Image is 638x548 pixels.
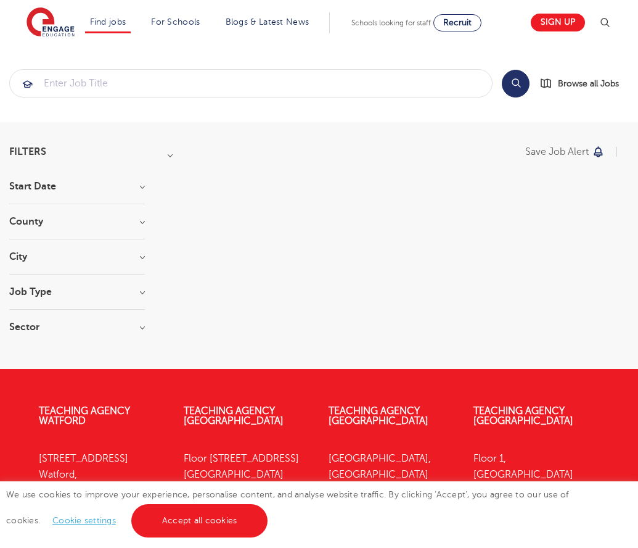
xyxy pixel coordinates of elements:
[9,217,145,226] h3: County
[9,287,145,297] h3: Job Type
[558,77,619,91] span: Browse all Jobs
[9,147,46,157] span: Filters
[329,450,455,548] p: [GEOGRAPHIC_DATA], [GEOGRAPHIC_DATA] [GEOGRAPHIC_DATA], LS1 5SH 0113 323 7633
[525,147,589,157] p: Save job alert
[226,17,309,27] a: Blogs & Latest News
[443,18,472,27] span: Recruit
[9,181,145,191] h3: Start Date
[9,69,493,98] div: Submit
[52,516,116,525] a: Cookie settings
[27,7,75,38] img: Engage Education
[131,504,268,538] a: Accept all cookies
[10,70,492,97] input: Submit
[502,70,530,98] button: Search
[39,405,130,426] a: Teaching Agency Watford
[9,322,145,332] h3: Sector
[531,14,585,31] a: Sign up
[6,490,569,525] span: We use cookies to improve your experience, personalise content, and analyse website traffic. By c...
[39,450,165,531] p: [STREET_ADDRESS] Watford, WD17 1SZ 01923 281040
[351,19,431,27] span: Schools looking for staff
[329,405,428,426] a: Teaching Agency [GEOGRAPHIC_DATA]
[9,252,145,262] h3: City
[433,14,481,31] a: Recruit
[184,405,284,426] a: Teaching Agency [GEOGRAPHIC_DATA]
[539,77,629,91] a: Browse all Jobs
[473,405,573,426] a: Teaching Agency [GEOGRAPHIC_DATA]
[90,17,126,27] a: Find jobs
[525,147,605,157] button: Save job alert
[184,450,310,548] p: Floor [STREET_ADDRESS] [GEOGRAPHIC_DATA] [GEOGRAPHIC_DATA], BN1 3XF 01273 447633
[151,17,200,27] a: For Schools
